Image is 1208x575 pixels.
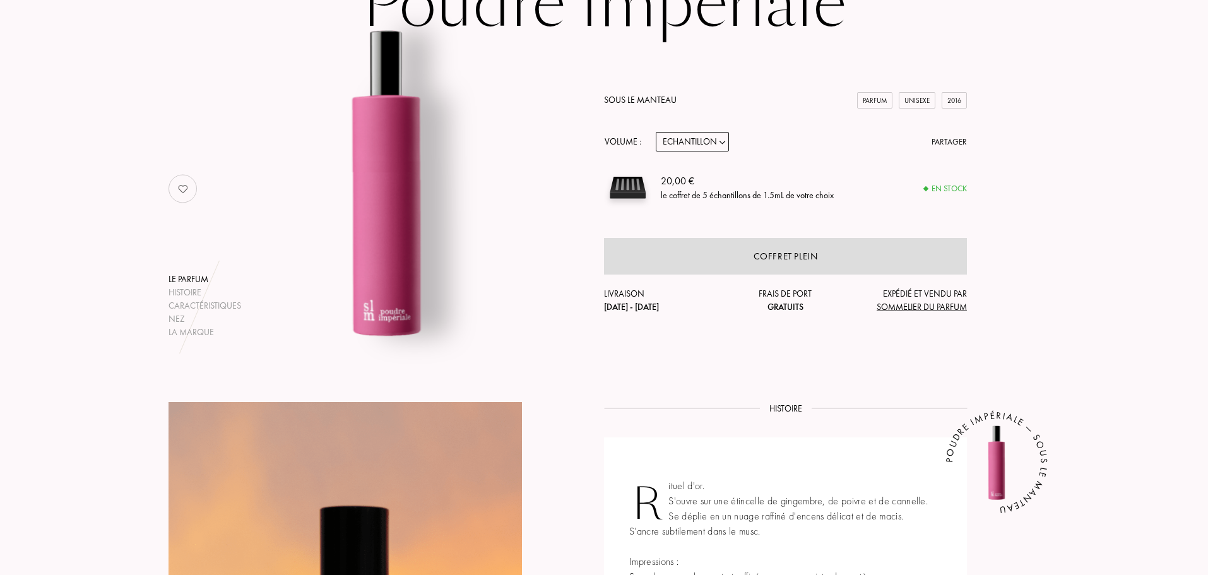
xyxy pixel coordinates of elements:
[604,287,725,314] div: Livraison
[604,164,651,211] img: sample box
[725,287,846,314] div: Frais de port
[857,92,892,109] div: Parfum
[942,92,967,109] div: 2016
[169,326,241,339] div: La marque
[230,27,543,339] img: Poudre Impériale Sous le Manteau
[604,301,659,312] span: [DATE] - [DATE]
[661,189,834,202] div: le coffret de 5 échantillons de 1.5mL de votre choix
[604,94,677,105] a: Sous le Manteau
[754,249,818,264] div: Coffret plein
[767,301,803,312] span: Gratuits
[924,182,967,195] div: En stock
[604,132,648,151] div: Volume :
[959,425,1034,501] img: Poudre Impériale
[169,286,241,299] div: Histoire
[899,92,935,109] div: Unisexe
[932,136,967,148] div: Partager
[877,301,967,312] span: Sommelier du Parfum
[169,312,241,326] div: Nez
[846,287,967,314] div: Expédié et vendu par
[661,174,834,189] div: 20,00 €
[170,176,196,201] img: no_like_p.png
[169,299,241,312] div: Caractéristiques
[169,273,241,286] div: Le parfum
